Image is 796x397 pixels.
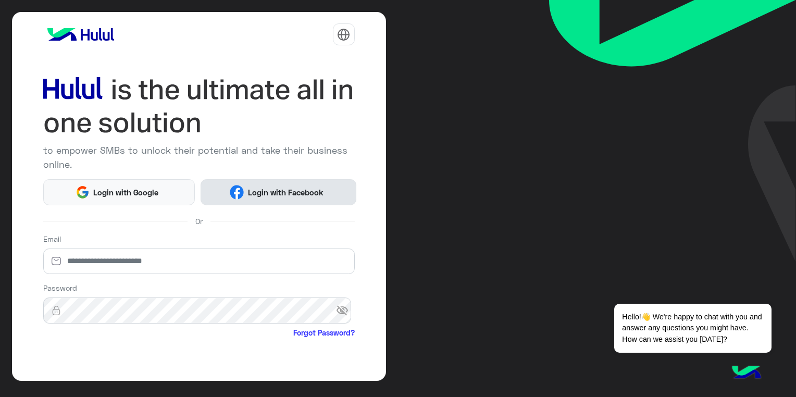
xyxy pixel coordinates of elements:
[43,305,69,316] img: lock
[43,73,355,140] img: hululLoginTitle_EN.svg
[244,187,327,198] span: Login with Facebook
[195,216,203,227] span: Or
[337,28,350,41] img: tab
[201,179,356,205] button: Login with Facebook
[43,143,355,171] p: to empower SMBs to unlock their potential and take their business online.
[43,179,195,205] button: Login with Google
[614,304,771,353] span: Hello!👋 We're happy to chat with you and answer any questions you might have. How can we assist y...
[43,256,69,266] img: email
[728,355,765,392] img: hulul-logo.png
[43,24,118,45] img: logo
[336,301,355,320] span: visibility_off
[76,185,90,199] img: Google
[43,340,202,381] iframe: reCAPTCHA
[43,282,77,293] label: Password
[293,327,355,338] a: Forgot Password?
[43,233,61,244] label: Email
[90,187,163,198] span: Login with Google
[230,185,244,199] img: Facebook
